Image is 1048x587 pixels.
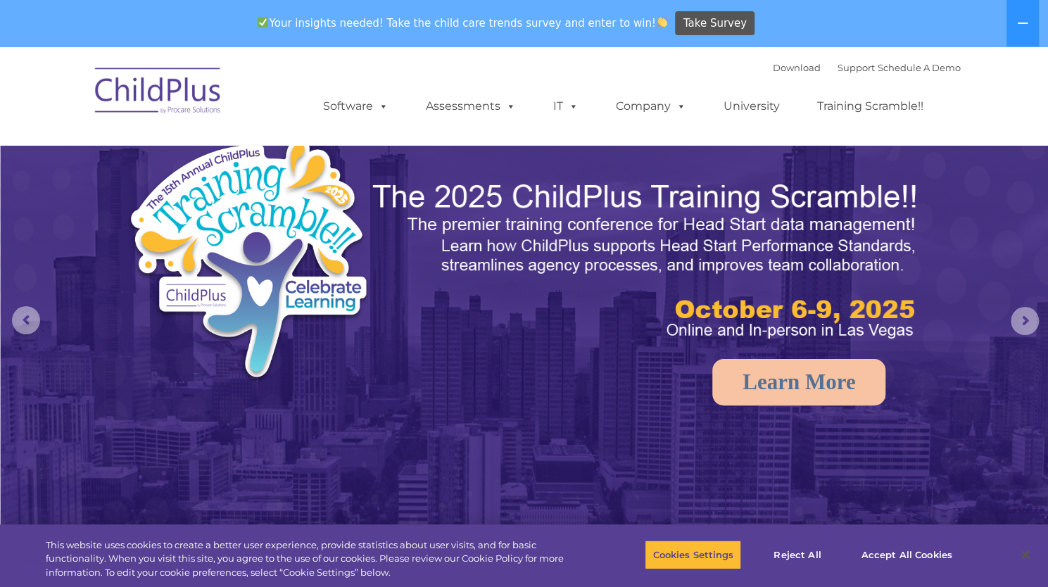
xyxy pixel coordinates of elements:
[46,538,576,580] div: This website uses cookies to create a better user experience, provide statistics about user visit...
[657,17,667,27] img: 👏
[412,92,530,120] a: Assessments
[196,151,255,161] span: Phone number
[675,11,755,36] a: Take Survey
[1010,539,1041,570] button: Close
[196,93,239,103] span: Last name
[309,92,403,120] a: Software
[773,62,961,73] font: |
[88,58,229,128] img: ChildPlus by Procare Solutions
[773,62,821,73] a: Download
[838,62,875,73] a: Support
[645,540,741,569] button: Cookies Settings
[709,92,794,120] a: University
[878,62,961,73] a: Schedule A Demo
[853,540,959,569] button: Accept All Cookies
[753,540,841,569] button: Reject All
[803,92,937,120] a: Training Scramble!!
[683,11,747,36] span: Take Survey
[258,17,268,27] img: ✅
[712,359,885,405] a: Learn More
[602,92,700,120] a: Company
[539,92,593,120] a: IT
[252,9,674,37] span: Your insights needed! Take the child care trends survey and enter to win!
